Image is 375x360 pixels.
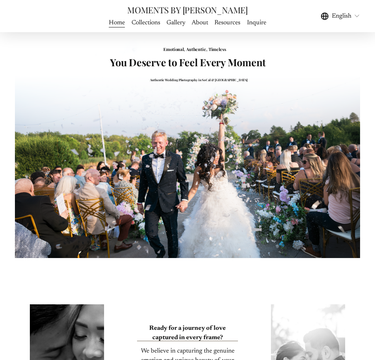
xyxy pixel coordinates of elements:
[110,56,266,69] strong: You Deserve to Feel Every Moment
[163,46,226,52] strong: Emotional, Authentic, Timeless
[166,17,185,28] a: folder dropdown
[214,17,240,28] a: Resources
[132,17,160,28] a: Collections
[149,325,227,341] strong: Ready for a journey of love captured in every frame?
[321,11,360,21] div: language picker
[332,11,351,21] span: English
[192,17,208,28] a: About
[247,17,266,28] a: Inquire
[109,17,125,28] a: Home
[166,18,185,27] span: Gallery
[150,78,247,82] strong: Authentic Wedding Photography in SoCal & [GEOGRAPHIC_DATA]
[127,4,248,15] a: MOMENTS BY [PERSON_NAME]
